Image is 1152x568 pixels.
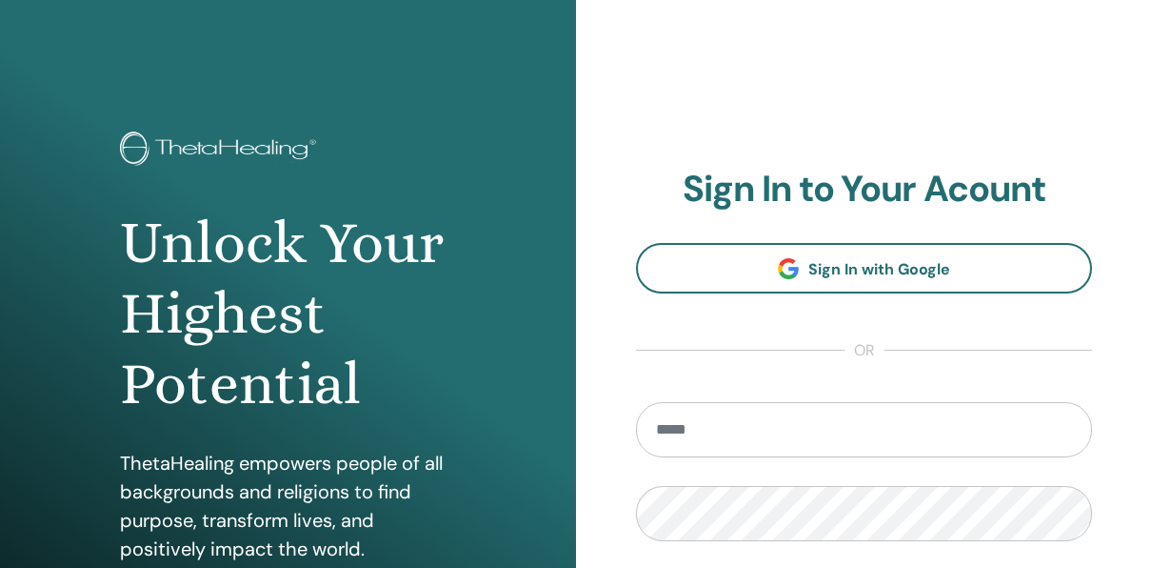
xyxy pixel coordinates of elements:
[636,243,1092,294] a: Sign In with Google
[844,339,884,362] span: or
[808,259,950,279] span: Sign In with Google
[120,208,456,420] h1: Unlock Your Highest Potential
[120,449,456,563] p: ThetaHealing empowers people of all backgrounds and religions to find purpose, transform lives, a...
[636,168,1092,212] h2: Sign In to Your Acount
